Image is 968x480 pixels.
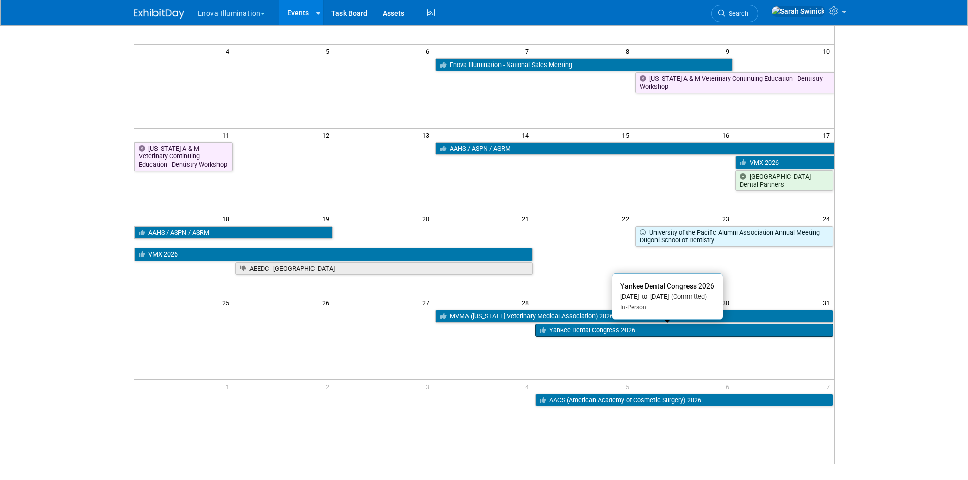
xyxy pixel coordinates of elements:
a: MVMA ([US_STATE] Veterinary Medical Association) 2026 [435,310,833,323]
a: AACS (American Academy of Cosmetic Surgery) 2026 [535,394,833,407]
span: 8 [624,45,634,57]
span: 11 [221,129,234,141]
span: 15 [621,129,634,141]
img: ExhibitDay [134,9,184,19]
img: Sarah Swinick [771,6,825,17]
span: (Committed) [669,293,707,300]
a: Enova Illumination - National Sales Meeting [435,58,733,72]
span: 31 [822,296,834,309]
span: 13 [421,129,434,141]
span: 23 [721,212,734,225]
a: Yankee Dental Congress 2026 [535,324,833,337]
span: 5 [624,380,634,393]
span: 10 [822,45,834,57]
a: AEEDC - [GEOGRAPHIC_DATA] [235,262,533,275]
span: 21 [521,212,534,225]
span: 26 [321,296,334,309]
span: 16 [721,129,734,141]
span: 18 [221,212,234,225]
span: 9 [725,45,734,57]
span: 28 [521,296,534,309]
span: 1 [225,380,234,393]
span: 30 [721,296,734,309]
span: 19 [321,212,334,225]
span: 7 [524,45,534,57]
span: 27 [421,296,434,309]
a: AAHS / ASPN / ASRM [435,142,834,155]
span: 4 [225,45,234,57]
span: 17 [822,129,834,141]
span: 5 [325,45,334,57]
span: 12 [321,129,334,141]
a: [US_STATE] A & M Veterinary Continuing Education - Dentistry Workshop [134,142,233,171]
a: AAHS / ASPN / ASRM [134,226,333,239]
span: 20 [421,212,434,225]
a: VMX 2026 [735,156,834,169]
span: 14 [521,129,534,141]
a: Search [711,5,758,22]
div: [DATE] to [DATE] [620,293,714,301]
span: 22 [621,212,634,225]
a: [US_STATE] A & M Veterinary Continuing Education - Dentistry Workshop [635,72,834,93]
span: 2 [325,380,334,393]
span: In-Person [620,304,646,311]
a: University of the Pacific Alumni Association Annual Meeting - Dugoni School of Dentistry [635,226,833,247]
span: 7 [825,380,834,393]
a: VMX 2026 [134,248,533,261]
span: 24 [822,212,834,225]
span: 25 [221,296,234,309]
span: 4 [524,380,534,393]
a: [GEOGRAPHIC_DATA] Dental Partners [735,170,833,191]
span: 6 [425,45,434,57]
span: Yankee Dental Congress 2026 [620,282,714,290]
span: 6 [725,380,734,393]
span: Search [725,10,748,17]
span: 3 [425,380,434,393]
